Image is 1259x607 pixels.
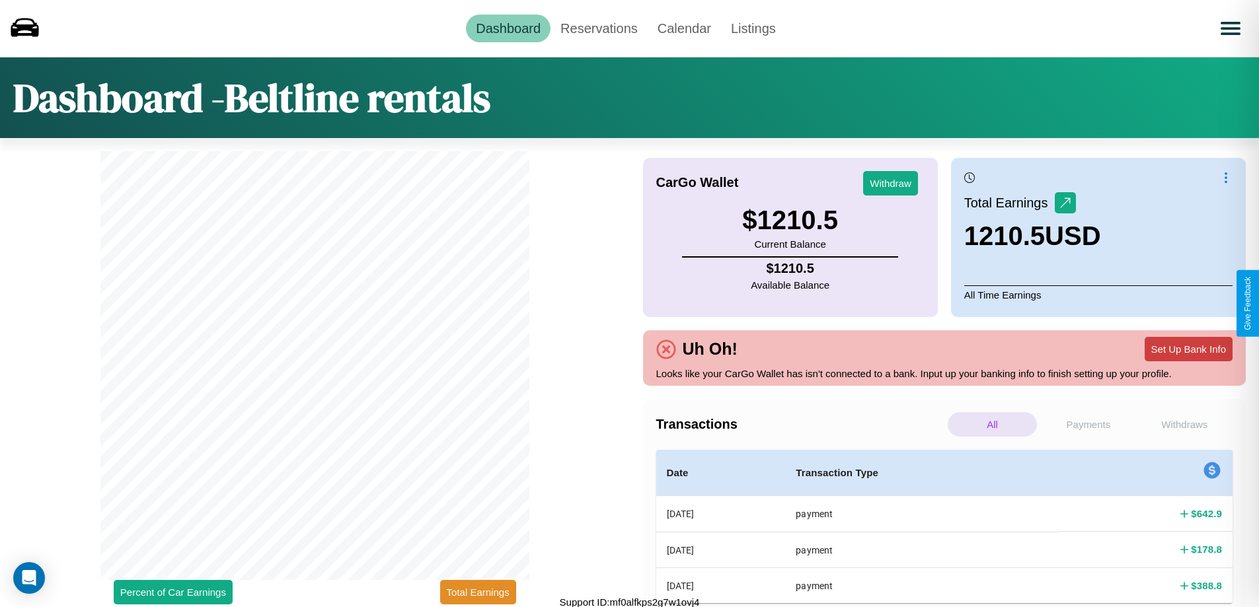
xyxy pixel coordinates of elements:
a: Dashboard [466,15,551,42]
h4: $ 178.8 [1191,542,1222,556]
th: [DATE] [656,496,786,532]
p: Withdraws [1140,412,1229,437]
th: payment [785,532,1059,567]
p: Looks like your CarGo Wallet has isn't connected to a bank. Input up your banking info to finish ... [656,365,1233,382]
h4: Date [667,465,775,481]
a: Listings [721,15,786,42]
a: Reservations [551,15,648,42]
button: Total Earnings [440,580,516,604]
div: Give Feedback [1243,277,1252,330]
button: Withdraw [863,171,918,196]
h4: Uh Oh! [676,339,744,359]
button: Set Up Bank Info [1145,337,1233,361]
h4: $ 1210.5 [751,261,829,276]
th: payment [785,496,1059,532]
p: Total Earnings [964,191,1055,215]
h4: CarGo Wallet [656,175,739,190]
h4: Transaction Type [796,465,1049,481]
h3: 1210.5 USD [964,221,1101,251]
h3: $ 1210.5 [742,205,838,235]
h1: Dashboard - Beltline rentals [13,71,490,125]
th: [DATE] [656,568,786,603]
th: [DATE] [656,532,786,567]
div: Open Intercom Messenger [13,562,45,594]
th: payment [785,568,1059,603]
h4: $ 388.8 [1191,579,1222,592]
button: Percent of Car Earnings [114,580,233,604]
a: Calendar [648,15,721,42]
table: simple table [656,450,1233,603]
p: All [948,412,1037,437]
h4: $ 642.9 [1191,507,1222,520]
p: Current Balance [742,235,838,253]
p: Payments [1044,412,1133,437]
p: All Time Earnings [964,285,1233,304]
h4: Transactions [656,417,944,432]
button: Open menu [1212,10,1249,47]
p: Available Balance [751,276,829,294]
